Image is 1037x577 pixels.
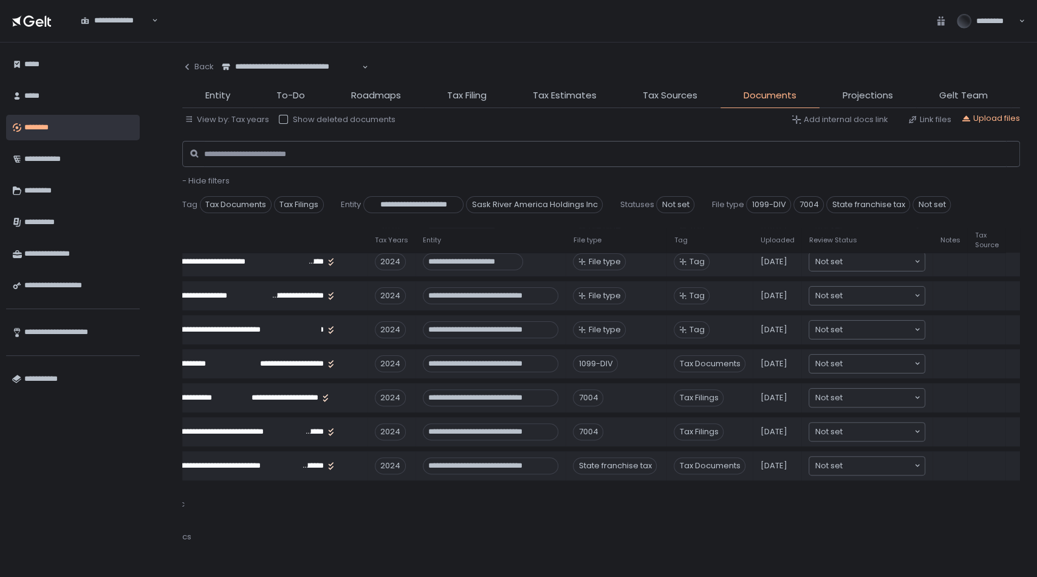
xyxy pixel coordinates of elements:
span: Gelt Team [939,89,988,103]
span: Review Status [809,236,857,245]
span: - Hide filters [182,175,230,186]
span: Roadmaps [351,89,401,103]
div: 7004 [573,389,603,406]
input: Search for option [842,358,913,370]
button: Upload files [961,113,1020,124]
div: 2024 [375,253,406,270]
div: 2024 [375,457,406,474]
span: Tax Filings [674,423,724,440]
input: Search for option [842,290,913,302]
button: View by: Tax years [185,114,269,125]
span: Not set [815,324,842,336]
div: Search for option [214,55,368,80]
span: [DATE] [760,324,787,335]
span: Not set [656,196,694,213]
span: Not set [815,426,842,438]
div: 7004 [573,423,603,440]
span: Tax Sources [643,89,697,103]
button: Add internal docs link [792,114,888,125]
span: Entity [341,199,361,210]
div: 1099-DIV [573,355,618,372]
span: Tag [689,324,704,335]
span: [DATE] [760,290,787,301]
div: Search for option [809,287,925,305]
span: Tax Filing [447,89,487,103]
div: 2024 [375,355,406,372]
input: Search for option [842,324,913,336]
div: Search for option [809,321,925,339]
span: Tax Documents [674,355,745,372]
span: Tax Filings [274,196,324,213]
span: Not set [815,392,842,404]
input: Search for option [842,460,913,472]
span: Tax Filings [674,389,724,406]
button: Link files [908,114,951,125]
span: Tag [689,256,704,267]
span: Statuses [620,199,654,210]
span: Not set [815,256,842,268]
span: File type [588,324,620,335]
div: Search for option [809,253,925,271]
span: Entity [423,236,441,245]
span: Documents [744,89,796,103]
span: [DATE] [760,256,787,267]
div: 2024 [375,423,406,440]
div: 2024 [375,287,406,304]
span: [DATE] [760,426,787,437]
span: To-Do [276,89,305,103]
span: Tax Source [974,231,998,249]
span: State franchise tax [826,196,910,213]
span: Not set [912,196,951,213]
div: Search for option [809,355,925,373]
span: 7004 [793,196,824,213]
input: Search for option [842,256,913,268]
span: Entity [205,89,230,103]
span: File type [588,256,620,267]
span: Uploaded [760,236,794,245]
span: File type [711,199,744,210]
span: Tax Documents [674,457,745,474]
div: Search for option [73,9,158,33]
div: 2024 [375,389,406,406]
input: Search for option [842,426,913,438]
div: Search for option [809,457,925,475]
span: Tag [689,290,704,301]
span: Sask River America Holdings Inc [466,196,603,213]
button: - Hide filters [182,176,230,186]
span: Tax Estimates [533,89,597,103]
span: Not set [815,358,842,370]
input: Search for option [222,72,361,84]
span: File type [573,236,601,245]
input: Search for option [81,26,151,38]
span: Not set [815,290,842,302]
span: [DATE] [760,460,787,471]
span: Projections [843,89,893,103]
div: Back [182,61,214,72]
div: Search for option [809,423,925,441]
span: Not set [815,460,842,472]
div: 2024 [375,321,406,338]
div: Search for option [809,389,925,407]
button: Back [182,55,214,79]
span: Tax Documents [200,196,272,213]
span: Notes [940,236,960,245]
span: File type [588,290,620,301]
span: [DATE] [760,358,787,369]
div: State franchise tax [573,457,657,474]
span: Tax Years [375,236,408,245]
span: 1099-DIV [746,196,791,213]
span: [DATE] [760,392,787,403]
input: Search for option [842,392,913,404]
span: Tag [674,236,687,245]
span: Tag [182,199,197,210]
